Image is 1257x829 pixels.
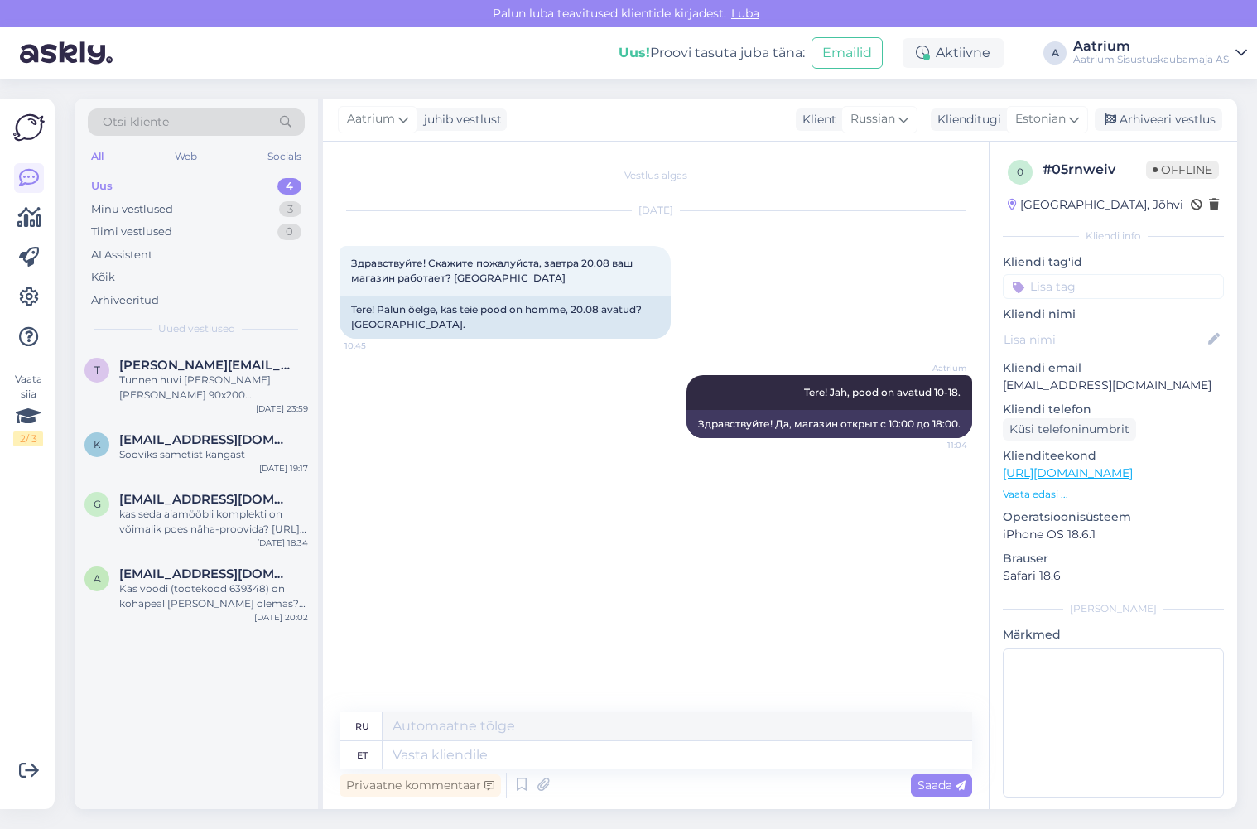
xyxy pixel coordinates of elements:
[103,113,169,131] span: Otsi kliente
[257,537,308,549] div: [DATE] 18:34
[903,38,1004,68] div: Aktiivne
[357,741,368,769] div: et
[1017,166,1023,178] span: 0
[91,292,159,309] div: Arhiveeritud
[804,386,961,398] span: Tere! Jah, pood on avatud 10-18.
[1003,550,1224,567] p: Brauser
[88,146,107,167] div: All
[340,168,972,183] div: Vestlus algas
[1003,229,1224,243] div: Kliendi info
[119,507,308,537] div: kas seda aiamööbli komplekti on võimalik poes näha-proovida? [URL][DOMAIN_NAME][PERSON_NAME][PERS...
[91,269,115,286] div: Kõik
[119,566,291,581] span: airaalunurm@gmail.com
[119,581,308,611] div: Kas voodi (tootekood 639348) on kohapeal [PERSON_NAME] olemas? Kui näidist ei ole ja tellime (ett...
[254,611,308,624] div: [DATE] 20:02
[340,296,671,339] div: Tere! Palun öelge, kas teie pood on homme, 20.08 avatud? [GEOGRAPHIC_DATA].
[259,462,308,475] div: [DATE] 19:17
[1003,567,1224,585] p: Safari 18.6
[13,431,43,446] div: 2 / 3
[91,178,113,195] div: Uus
[119,447,308,462] div: Sooviks sametist kangast
[1003,487,1224,502] p: Vaata edasi ...
[1003,274,1224,299] input: Lisa tag
[619,45,650,60] b: Uus!
[119,432,291,447] span: kytt.disain@gmail.com
[686,410,972,438] div: Здравствуйте! Да, магазин открыт с 10:00 до 18:00.
[1008,196,1183,214] div: [GEOGRAPHIC_DATA], Jõhvi
[1015,110,1066,128] span: Estonian
[13,112,45,143] img: Askly Logo
[619,43,805,63] div: Proovi tasuta juba täna:
[905,439,967,451] span: 11:04
[1003,465,1133,480] a: [URL][DOMAIN_NAME]
[1003,526,1224,543] p: iPhone OS 18.6.1
[931,111,1001,128] div: Klienditugi
[1003,401,1224,418] p: Kliendi telefon
[1003,601,1224,616] div: [PERSON_NAME]
[13,372,43,446] div: Vaata siia
[1073,53,1229,66] div: Aatrium Sisustuskaubamaja AS
[1003,377,1224,394] p: [EMAIL_ADDRESS][DOMAIN_NAME]
[119,373,308,402] div: Tunnen huvi [PERSON_NAME] [PERSON_NAME] 90x200 voodiraamide kohta. Mõlemal [PERSON_NAME], et [PER...
[1003,626,1224,643] p: Märkmed
[94,364,100,376] span: t
[277,224,301,240] div: 0
[340,774,501,797] div: Privaatne kommentaar
[351,257,635,284] span: Здравствуйте! Скажите пожалуйста, завтра 20.08 ваш магазин работает? [GEOGRAPHIC_DATA]
[417,111,502,128] div: juhib vestlust
[812,37,883,69] button: Emailid
[796,111,836,128] div: Klient
[344,340,407,352] span: 10:45
[1073,40,1229,53] div: Aatrium
[1003,306,1224,323] p: Kliendi nimi
[1146,161,1219,179] span: Offline
[277,178,301,195] div: 4
[850,110,895,128] span: Russian
[264,146,305,167] div: Socials
[1004,330,1205,349] input: Lisa nimi
[119,492,291,507] span: gerttuj@gmail.com
[1073,40,1247,66] a: AatriumAatrium Sisustuskaubamaja AS
[1003,508,1224,526] p: Operatsioonisüsteem
[1043,41,1067,65] div: A
[171,146,200,167] div: Web
[905,362,967,374] span: Aatrium
[91,224,172,240] div: Tiimi vestlused
[94,498,101,510] span: g
[91,201,173,218] div: Minu vestlused
[1003,359,1224,377] p: Kliendi email
[1003,447,1224,465] p: Klienditeekond
[1003,253,1224,271] p: Kliendi tag'id
[1003,418,1136,441] div: Küsi telefoninumbrit
[119,358,291,373] span: teele.uprus@gmail.com
[1043,160,1146,180] div: # 05rnweiv
[158,321,235,336] span: Uued vestlused
[726,6,764,21] span: Luba
[94,438,101,451] span: k
[355,712,369,740] div: ru
[1095,108,1222,131] div: Arhiveeri vestlus
[917,778,966,793] span: Saada
[91,247,152,263] div: AI Assistent
[94,572,101,585] span: a
[279,201,301,218] div: 3
[347,110,395,128] span: Aatrium
[340,203,972,218] div: [DATE]
[256,402,308,415] div: [DATE] 23:59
